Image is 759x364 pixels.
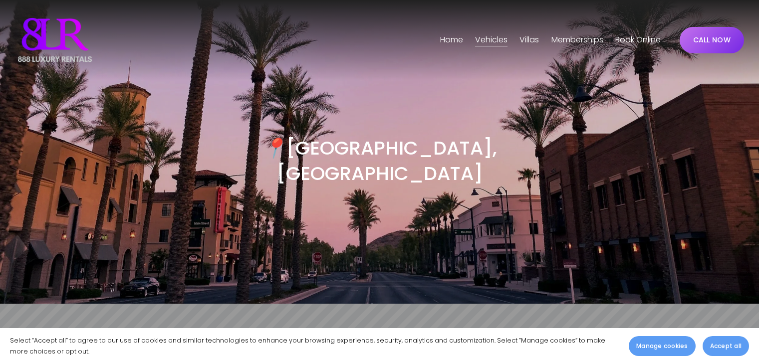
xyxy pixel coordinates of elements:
[262,135,286,161] em: 📍
[440,32,463,48] a: Home
[519,32,539,48] a: folder dropdown
[636,342,688,351] span: Manage cookies
[475,33,507,47] span: Vehicles
[551,32,603,48] a: Memberships
[197,136,561,186] h3: [GEOGRAPHIC_DATA], [GEOGRAPHIC_DATA]
[680,27,744,53] a: CALL NOW
[703,336,749,356] button: Accept all
[519,33,539,47] span: Villas
[629,336,695,356] button: Manage cookies
[615,32,661,48] a: Book Online
[710,342,742,351] span: Accept all
[15,15,95,65] img: Luxury Car &amp; Home Rentals For Every Occasion
[10,335,619,357] p: Select “Accept all” to agree to our use of cookies and similar technologies to enhance your brows...
[475,32,507,48] a: folder dropdown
